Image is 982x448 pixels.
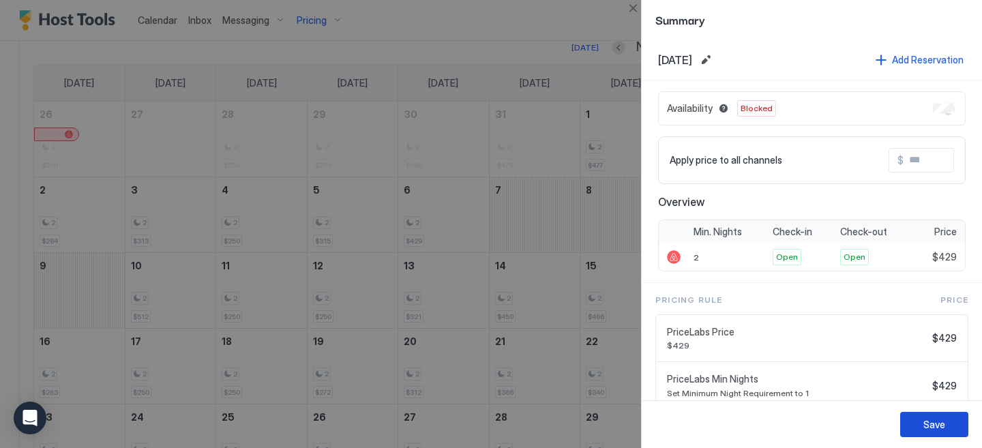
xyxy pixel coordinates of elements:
[932,332,957,344] span: $429
[658,195,966,209] span: Overview
[694,252,699,263] span: 2
[667,340,927,350] span: $429
[932,380,957,392] span: $429
[667,326,927,338] span: PriceLabs Price
[715,100,732,117] button: Blocked dates override all pricing rules and remain unavailable until manually unblocked
[667,102,713,115] span: Availability
[776,251,798,263] span: Open
[940,294,968,306] span: Price
[874,50,966,69] button: Add Reservation
[773,226,812,238] span: Check-in
[694,226,742,238] span: Min. Nights
[655,11,968,28] span: Summary
[840,226,887,238] span: Check-out
[658,53,692,67] span: [DATE]
[900,412,968,437] button: Save
[670,154,782,166] span: Apply price to all channels
[844,251,865,263] span: Open
[932,251,957,263] span: $429
[741,102,773,115] span: Blocked
[655,294,722,306] span: Pricing Rule
[892,53,964,67] div: Add Reservation
[897,154,904,166] span: $
[667,388,927,398] span: Set Minimum Night Requirement to 1
[667,373,927,385] span: PriceLabs Min Nights
[698,52,714,68] button: Edit date range
[923,417,945,432] div: Save
[14,402,46,434] div: Open Intercom Messenger
[934,226,957,238] span: Price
